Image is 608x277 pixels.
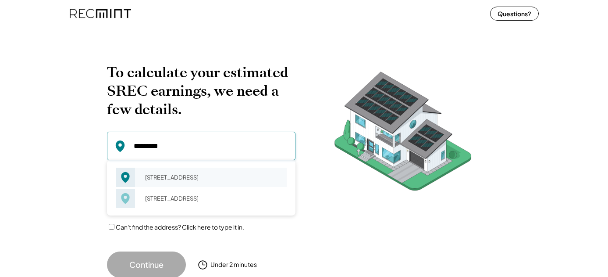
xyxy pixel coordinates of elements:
[116,223,244,231] label: Can't find the address? Click here to type it in.
[210,260,257,269] div: Under 2 minutes
[490,7,539,21] button: Questions?
[70,2,131,25] img: recmint-logotype%403x%20%281%29.jpeg
[317,63,488,204] img: RecMintArtboard%207.png
[139,192,287,205] div: [STREET_ADDRESS]
[139,171,287,183] div: [STREET_ADDRESS]
[107,63,295,119] h2: To calculate your estimated SREC earnings, we need a few details.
